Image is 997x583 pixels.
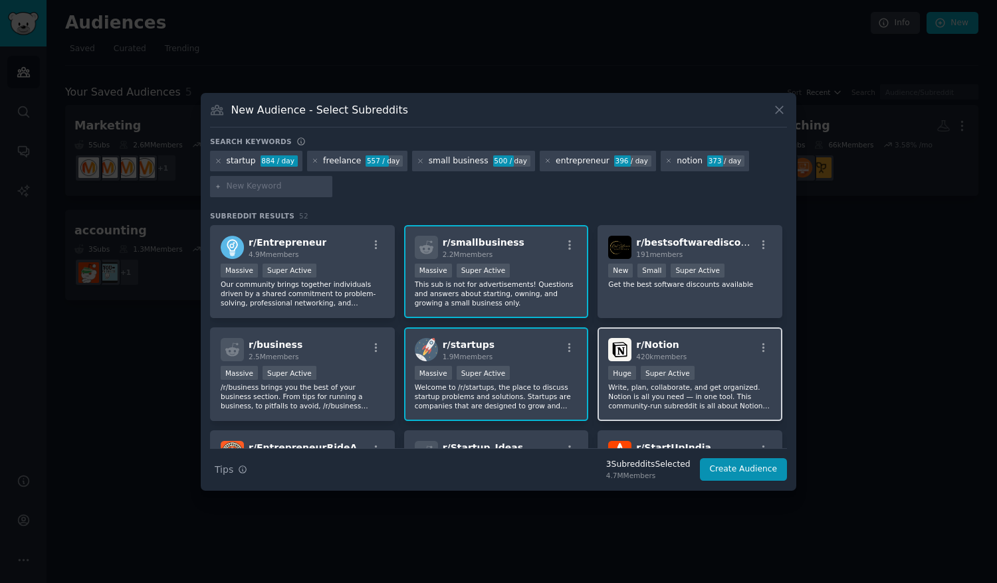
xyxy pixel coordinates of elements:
[249,237,326,248] span: r/ Entrepreneur
[636,339,679,350] span: r/ Notion
[221,236,244,259] img: Entrepreneur
[249,353,299,361] span: 2.5M members
[221,441,244,464] img: EntrepreneurRideAlong
[608,338,631,361] img: Notion
[671,264,724,278] div: Super Active
[606,471,691,480] div: 4.7M Members
[443,250,493,258] span: 2.2M members
[700,458,788,481] button: Create Audience
[636,353,687,361] span: 420k members
[614,155,651,167] div: 396 / day
[263,264,316,278] div: Super Active
[608,366,636,380] div: Huge
[263,366,316,380] div: Super Active
[636,250,683,258] span: 191 members
[677,155,703,167] div: notion
[210,458,252,481] button: Tips
[221,382,384,410] p: /r/business brings you the best of your business section. From tips for running a business, to pi...
[210,211,294,220] span: Subreddit Results
[227,181,328,193] input: New Keyword
[641,366,695,380] div: Super Active
[608,264,633,278] div: New
[443,442,523,453] span: r/ Startup_Ideas
[493,155,530,167] div: 500 / day
[556,155,609,167] div: entrepreneur
[429,155,489,167] div: small business
[636,442,711,453] span: r/ StartUpIndia
[457,264,510,278] div: Super Active
[366,155,403,167] div: 557 / day
[261,155,298,167] div: 884 / day
[227,155,256,167] div: startup
[636,237,764,248] span: r/ bestsoftwarediscounts
[637,264,666,278] div: Small
[608,382,772,410] p: Write, plan, collaborate, and get organized. Notion is all you need — in one tool. This community...
[210,137,292,146] h3: Search keywords
[415,382,578,410] p: Welcome to /r/startups, the place to discuss startup problems and solutions. Startups are compani...
[606,459,691,471] div: 3 Subreddit s Selected
[249,250,299,258] span: 4.9M members
[443,237,524,248] span: r/ smallbusiness
[249,442,380,453] span: r/ EntrepreneurRideAlong
[443,339,495,350] span: r/ startups
[443,353,493,361] span: 1.9M members
[221,280,384,307] p: Our community brings together individuals driven by a shared commitment to problem-solving, profe...
[608,236,631,259] img: bestsoftwarediscounts
[299,212,308,220] span: 52
[415,264,452,278] div: Massive
[215,463,233,477] span: Tips
[231,103,408,117] h3: New Audience - Select Subreddits
[707,155,744,167] div: 373 / day
[415,280,578,307] p: This sub is not for advertisements! Questions and answers about starting, owning, and growing a s...
[249,339,302,350] span: r/ business
[608,280,772,289] p: Get the best software discounts available
[608,441,631,464] img: StartUpIndia
[323,155,361,167] div: freelance
[221,366,258,380] div: Massive
[457,366,510,380] div: Super Active
[415,338,438,361] img: startups
[221,264,258,278] div: Massive
[415,366,452,380] div: Massive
